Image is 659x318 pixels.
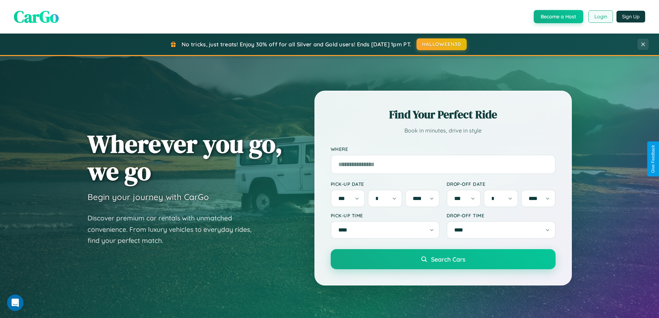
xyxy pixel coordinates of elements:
[447,212,556,218] label: Drop-off Time
[331,249,556,269] button: Search Cars
[7,294,24,311] iframe: Intercom live chat
[331,126,556,136] p: Book in minutes, drive in style
[331,212,440,218] label: Pick-up Time
[616,11,645,22] button: Sign Up
[88,212,260,246] p: Discover premium car rentals with unmatched convenience. From luxury vehicles to everyday rides, ...
[417,38,467,50] button: HALLOWEEN30
[431,255,465,263] span: Search Cars
[331,181,440,187] label: Pick-up Date
[88,130,283,185] h1: Wherever you go, we go
[331,107,556,122] h2: Find Your Perfect Ride
[182,41,411,48] span: No tricks, just treats! Enjoy 30% off for all Silver and Gold users! Ends [DATE] 1pm PT.
[88,192,209,202] h3: Begin your journey with CarGo
[534,10,583,23] button: Become a Host
[651,145,656,173] div: Give Feedback
[331,146,556,152] label: Where
[588,10,613,23] button: Login
[447,181,556,187] label: Drop-off Date
[14,5,59,28] span: CarGo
